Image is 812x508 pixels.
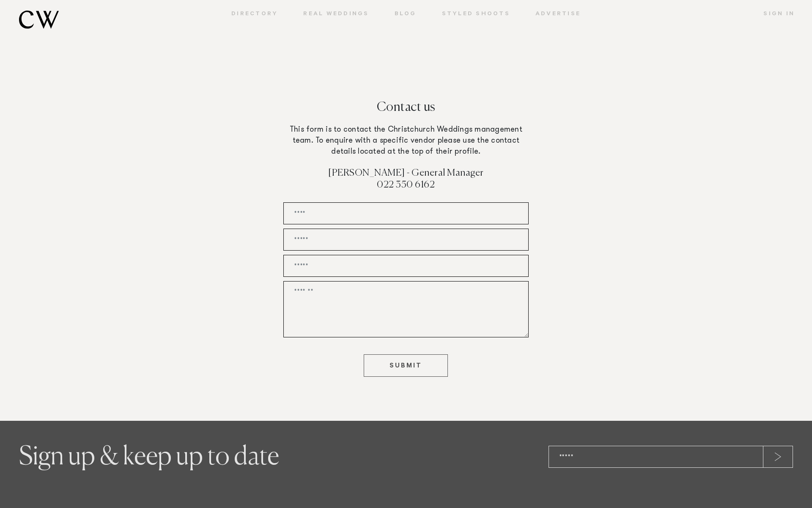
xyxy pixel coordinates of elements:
[19,11,59,29] img: monogram.svg
[19,101,793,124] h1: Contact us
[523,11,593,18] a: Advertise
[775,453,781,461] img: arrow-white.png
[364,354,448,377] button: SUBMIT
[382,11,429,18] a: Blog
[283,124,529,157] p: This form is to contact the Christchurch Weddings management team. To enquire with a specific ven...
[377,180,435,190] a: 022 350 6162
[283,168,529,180] h4: [PERSON_NAME] - General Manager
[19,446,397,469] h2: Sign up & keep up to date
[219,11,291,18] a: Directory
[751,11,795,18] a: Sign In
[429,11,523,18] a: Styled Shoots
[291,11,381,18] a: Real Weddings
